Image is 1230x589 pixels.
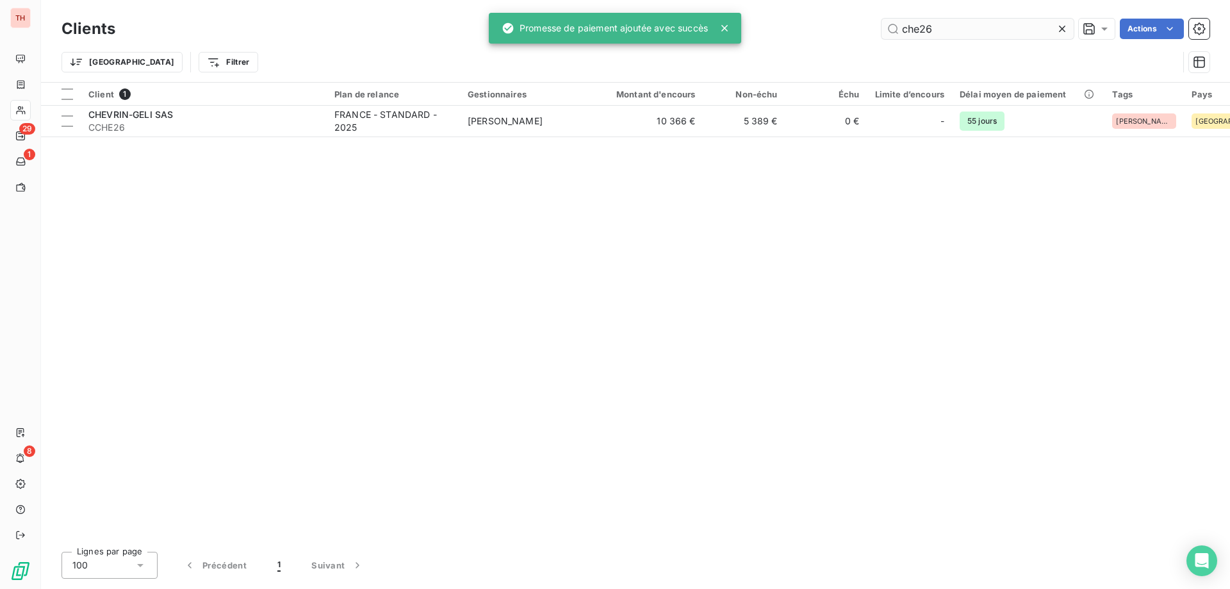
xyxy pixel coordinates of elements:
[19,123,35,135] span: 29
[61,17,115,40] h3: Clients
[601,89,696,99] div: Montant d'encours
[10,561,31,581] img: Logo LeanPay
[168,552,262,579] button: Précédent
[711,89,778,99] div: Non-échu
[1112,89,1176,99] div: Tags
[119,88,131,100] span: 1
[960,89,1097,99] div: Délai moyen de paiement
[334,89,452,99] div: Plan de relance
[24,445,35,457] span: 8
[88,89,114,99] span: Client
[61,52,183,72] button: [GEOGRAPHIC_DATA]
[1186,545,1217,576] div: Open Intercom Messenger
[88,121,319,134] span: CCHE26
[593,106,703,137] td: 10 366 €
[960,112,1004,131] span: 55 jours
[72,559,88,572] span: 100
[468,115,543,126] span: [PERSON_NAME]
[10,8,31,28] div: TH
[296,552,379,579] button: Suivant
[502,17,708,40] div: Promesse de paiement ajoutée avec succès
[785,106,867,137] td: 0 €
[1116,117,1172,125] span: [PERSON_NAME]
[881,19,1074,39] input: Rechercher
[793,89,860,99] div: Échu
[468,89,586,99] div: Gestionnaires
[1120,19,1184,39] button: Actions
[88,109,173,120] span: CHEVRIN-GELI SAS
[875,89,944,99] div: Limite d’encours
[24,149,35,160] span: 1
[277,559,281,572] span: 1
[703,106,785,137] td: 5 389 €
[199,52,258,72] button: Filtrer
[262,552,296,579] button: 1
[334,108,452,134] div: FRANCE - STANDARD - 2025
[940,115,944,128] span: -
